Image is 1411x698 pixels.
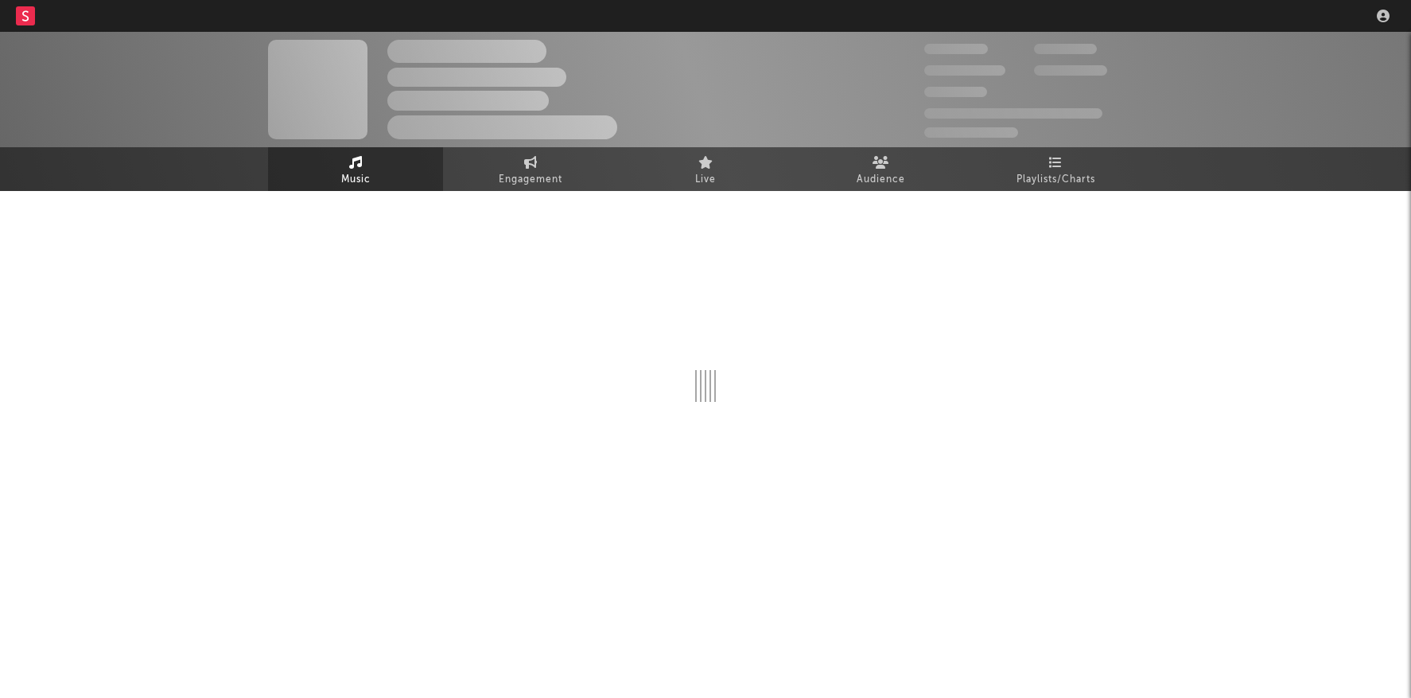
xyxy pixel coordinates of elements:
[924,65,1005,76] span: 50,000,000
[793,147,968,191] a: Audience
[924,44,988,54] span: 300,000
[924,87,987,97] span: 100,000
[1034,65,1107,76] span: 1,000,000
[268,147,443,191] a: Music
[695,170,716,189] span: Live
[499,170,562,189] span: Engagement
[924,108,1102,119] span: 50,000,000 Monthly Listeners
[1016,170,1095,189] span: Playlists/Charts
[924,127,1018,138] span: Jump Score: 85.0
[968,147,1143,191] a: Playlists/Charts
[341,170,371,189] span: Music
[1034,44,1097,54] span: 100,000
[857,170,905,189] span: Audience
[618,147,793,191] a: Live
[443,147,618,191] a: Engagement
